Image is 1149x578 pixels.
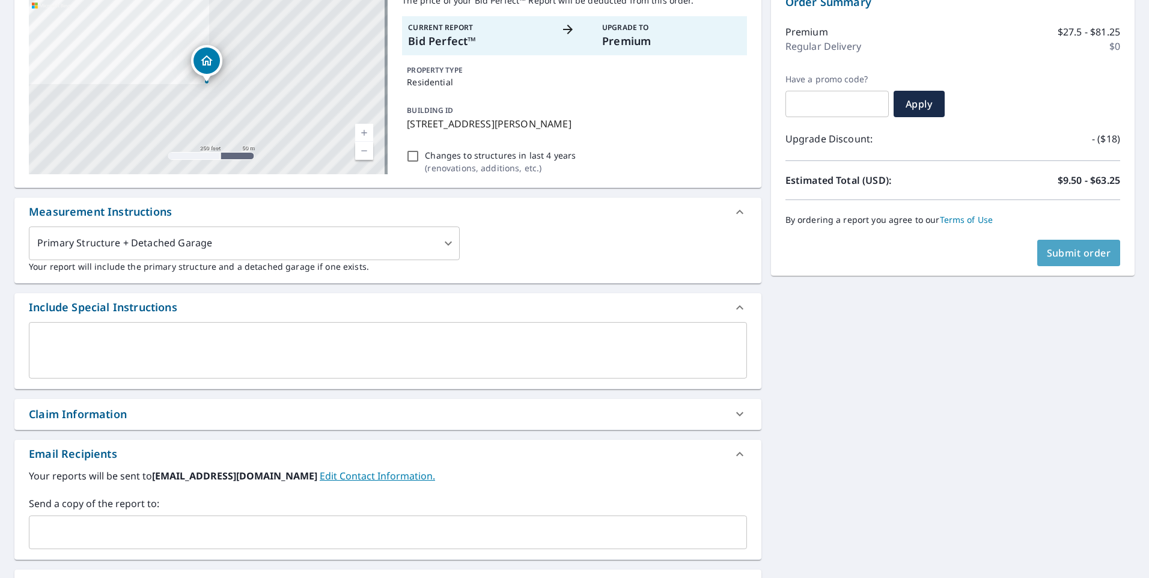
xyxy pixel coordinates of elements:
p: Upgrade To [602,22,741,33]
p: $0 [1109,39,1120,53]
p: Premium [602,33,741,49]
p: BUILDING ID [407,105,453,115]
p: - ($18) [1092,132,1120,146]
span: Apply [903,97,935,111]
p: Your report will include the primary structure and a detached garage if one exists. [29,260,747,273]
div: Email Recipients [14,440,761,469]
div: Include Special Instructions [14,293,761,322]
button: Submit order [1037,240,1121,266]
p: Estimated Total (USD): [785,173,953,187]
a: EditContactInfo [320,469,435,482]
p: Upgrade Discount: [785,132,953,146]
label: Your reports will be sent to [29,469,747,483]
p: Current Report [408,22,547,33]
p: [STREET_ADDRESS][PERSON_NAME] [407,117,742,131]
p: ( renovations, additions, etc. ) [425,162,576,174]
a: Current Level 17, Zoom Out [355,142,373,160]
div: Include Special Instructions [29,299,177,315]
p: Residential [407,76,742,88]
p: $9.50 - $63.25 [1058,173,1120,187]
div: Email Recipients [29,446,117,462]
div: Dropped pin, building 1, Residential property, 11024 Wingate Dr Chagrin Falls, OH 44023 [191,45,222,82]
div: Primary Structure + Detached Garage [29,227,460,260]
p: Regular Delivery [785,39,861,53]
div: Claim Information [14,399,761,430]
div: Measurement Instructions [29,204,172,220]
p: Changes to structures in last 4 years [425,149,576,162]
p: Premium [785,25,828,39]
p: Bid Perfect™ [408,33,547,49]
div: Claim Information [29,406,127,422]
p: By ordering a report you agree to our [785,214,1120,225]
p: PROPERTY TYPE [407,65,742,76]
span: Submit order [1047,246,1111,260]
p: $27.5 - $81.25 [1058,25,1120,39]
button: Apply [894,91,945,117]
b: [EMAIL_ADDRESS][DOMAIN_NAME] [152,469,320,482]
div: Measurement Instructions [14,198,761,227]
label: Send a copy of the report to: [29,496,747,511]
a: Terms of Use [940,214,993,225]
label: Have a promo code? [785,74,889,85]
a: Current Level 17, Zoom In [355,124,373,142]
